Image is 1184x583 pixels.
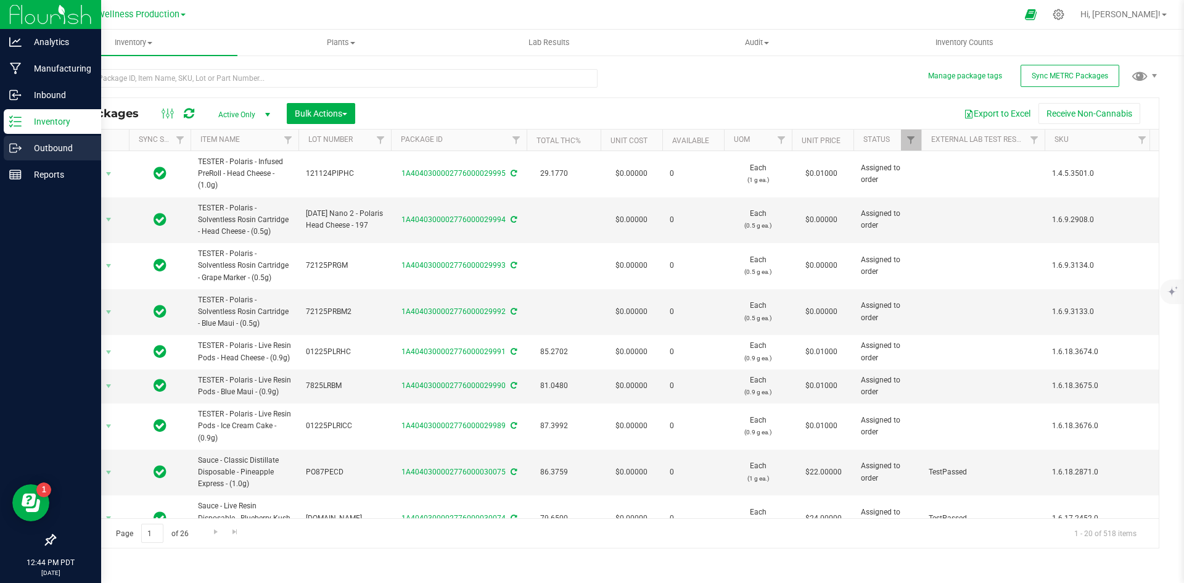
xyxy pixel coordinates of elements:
td: $0.00000 [601,289,662,336]
p: Reports [22,167,96,182]
a: Item Name [200,135,240,144]
span: [DOMAIN_NAME] [306,513,384,524]
p: Analytics [22,35,96,49]
a: Filter [278,130,298,151]
span: In Sync [154,211,166,228]
p: (1 g ea.) [731,174,784,186]
button: Manage package tags [928,71,1002,81]
span: In Sync [154,343,166,360]
span: select [101,464,117,481]
a: Available [672,136,709,145]
span: select [101,304,117,321]
span: 0 [670,260,717,271]
span: 1 - 20 of 518 items [1064,524,1146,542]
span: Assigned to order [861,208,914,231]
td: $0.00000 [601,403,662,450]
span: select [101,165,117,183]
a: 1A4040300002776000029994 [401,215,506,224]
input: Search Package ID, Item Name, SKU, Lot or Part Number... [54,69,598,88]
td: $0.00000 [601,151,662,197]
p: 12:44 PM PDT [6,557,96,568]
span: In Sync [154,257,166,274]
a: Package ID [401,135,443,144]
span: [DATE] Nano 2 - Polaris Head Cheese - 197 [306,208,384,231]
span: 1.6.9.3133.0 [1052,306,1145,318]
a: UOM [734,135,750,144]
span: 1.6.9.3134.0 [1052,260,1145,271]
p: (0.9 g ea.) [731,386,784,398]
a: Inventory Counts [861,30,1069,56]
span: TESTER - Polaris - Solventless Rosin Cartridge - Head Cheese - (0.5g) [198,202,291,238]
span: Sync from Compliance System [509,381,517,390]
span: Assigned to order [861,340,914,363]
span: Open Ecommerce Menu [1017,2,1045,27]
span: 87.3992 [534,417,574,435]
td: $0.00000 [601,197,662,244]
span: Each [731,507,784,530]
a: Unit Price [802,136,841,145]
span: Each [731,460,784,484]
span: $0.01000 [799,417,844,435]
span: Sync from Compliance System [509,468,517,476]
span: Sync from Compliance System [509,307,517,316]
span: 72125PRGM [306,260,384,271]
span: Assigned to order [861,162,914,186]
a: Filter [1132,130,1153,151]
span: Inventory [30,37,237,48]
span: 01225PLRICC [306,420,384,432]
span: $0.00000 [799,211,844,229]
a: Filter [771,130,792,151]
span: 72125PRBM2 [306,306,384,318]
span: In Sync [154,377,166,394]
span: Page of 26 [105,524,199,543]
p: Manufacturing [22,61,96,76]
span: $0.00000 [799,257,844,275]
span: Each [731,208,784,231]
p: [DATE] [6,568,96,577]
span: $22.00000 [799,463,848,481]
td: $0.00000 [601,335,662,369]
a: Sync Status [139,135,186,144]
span: In Sync [154,165,166,182]
p: Inventory [22,114,96,129]
span: Lab Results [512,37,586,48]
input: 1 [141,524,163,543]
span: 0 [670,380,717,392]
a: Filter [506,130,527,151]
span: TESTER - Polaris - Solventless Rosin Cartridge - Blue Maui - (0.5g) [198,294,291,330]
a: Filter [371,130,391,151]
a: Plants [237,30,445,56]
span: $0.01000 [799,343,844,361]
span: TESTER - Polaris - Live Resin Pods - Blue Maui - (0.9g) [198,374,291,398]
td: $0.00000 [601,450,662,496]
span: $24.00000 [799,510,848,527]
span: Each [731,162,784,186]
span: Assigned to order [861,254,914,278]
a: Go to the last page [226,524,244,540]
span: In Sync [154,417,166,434]
span: Inventory Counts [919,37,1010,48]
a: Lab Results [445,30,653,56]
p: (0.5 g ea.) [731,312,784,324]
a: Unit Cost [610,136,647,145]
span: TESTER - Polaris - Live Resin Pods - Head Cheese - (0.9g) [198,340,291,363]
span: All Packages [64,107,151,120]
span: Polaris Wellness Production [67,9,179,20]
a: Go to the next page [207,524,224,540]
a: 1A4040300002776000030074 [401,514,506,523]
span: PO87PECD [306,466,384,478]
td: $0.00000 [601,495,662,542]
span: 81.0480 [534,377,574,395]
span: Assigned to order [861,374,914,398]
span: $0.01000 [799,165,844,183]
span: Assigned to order [861,300,914,323]
span: Sync from Compliance System [509,215,517,224]
p: (0.9 g ea.) [731,352,784,364]
span: 1.6.9.2908.0 [1052,214,1145,226]
a: Status [863,135,890,144]
inline-svg: Analytics [9,36,22,48]
span: 79.6500 [534,510,574,527]
span: 1.6.18.3674.0 [1052,346,1145,358]
span: Sync from Compliance System [509,514,517,523]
